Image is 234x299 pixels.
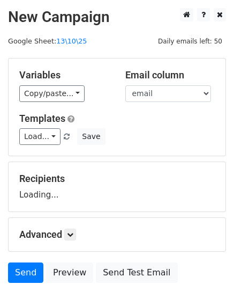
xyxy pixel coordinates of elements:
[8,8,226,26] h2: New Campaign
[154,37,226,45] a: Daily emails left: 50
[125,69,215,81] h5: Email column
[96,262,177,283] a: Send Test Email
[19,85,85,102] a: Copy/paste...
[77,128,105,145] button: Save
[8,37,87,45] small: Google Sheet:
[19,113,65,124] a: Templates
[19,173,215,201] div: Loading...
[8,262,43,283] a: Send
[154,35,226,47] span: Daily emails left: 50
[19,128,61,145] a: Load...
[19,229,215,240] h5: Advanced
[56,37,87,45] a: 13\10\25
[19,69,109,81] h5: Variables
[46,262,93,283] a: Preview
[19,173,215,185] h5: Recipients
